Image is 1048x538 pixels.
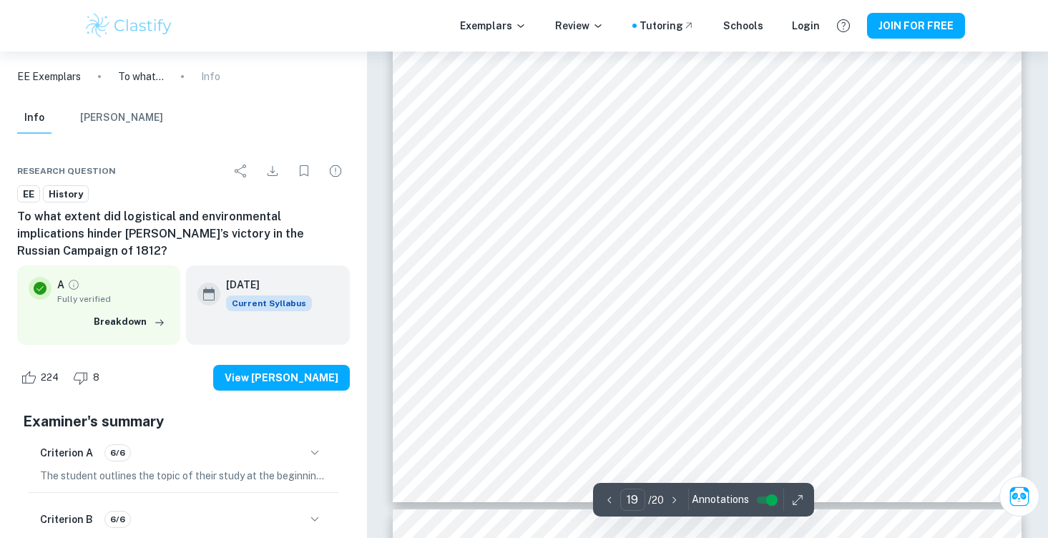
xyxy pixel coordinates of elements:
[17,208,350,260] h6: To what extent did logistical and environmental implications hinder [PERSON_NAME]’s victory in th...
[17,165,116,177] span: Research question
[201,69,220,84] p: Info
[226,295,312,311] div: This exemplar is based on the current syllabus. Feel free to refer to it for inspiration/ideas wh...
[321,157,350,185] div: Report issue
[692,492,749,507] span: Annotations
[867,13,965,39] button: JOIN FOR FREE
[640,18,695,34] a: Tutoring
[999,476,1039,517] button: Ask Clai
[84,11,175,40] img: Clastify logo
[17,69,81,84] a: EE Exemplars
[17,185,40,203] a: EE
[80,102,163,134] button: [PERSON_NAME]
[23,411,344,432] h5: Examiner's summary
[213,365,350,391] button: View [PERSON_NAME]
[226,295,312,311] span: Current Syllabus
[57,277,64,293] p: A
[43,185,89,203] a: History
[723,18,763,34] a: Schools
[57,293,169,305] span: Fully verified
[648,492,664,508] p: / 20
[18,187,39,202] span: EE
[105,513,130,526] span: 6/6
[17,366,67,389] div: Like
[290,157,318,185] div: Bookmark
[105,446,130,459] span: 6/6
[555,18,604,34] p: Review
[226,277,300,293] h6: [DATE]
[90,311,169,333] button: Breakdown
[85,371,107,385] span: 8
[40,468,327,484] p: The student outlines the topic of their study at the beginning of the essay, making its aim clear...
[831,14,856,38] button: Help and Feedback
[67,278,80,291] a: Grade fully verified
[33,371,67,385] span: 224
[118,69,164,84] p: To what extent did logistical and environmental implications hinder [PERSON_NAME]’s victory in th...
[69,366,107,389] div: Dislike
[44,187,88,202] span: History
[40,445,93,461] h6: Criterion A
[40,512,93,527] h6: Criterion B
[792,18,820,34] a: Login
[258,157,287,185] div: Download
[227,157,255,185] div: Share
[460,18,527,34] p: Exemplars
[17,102,52,134] button: Info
